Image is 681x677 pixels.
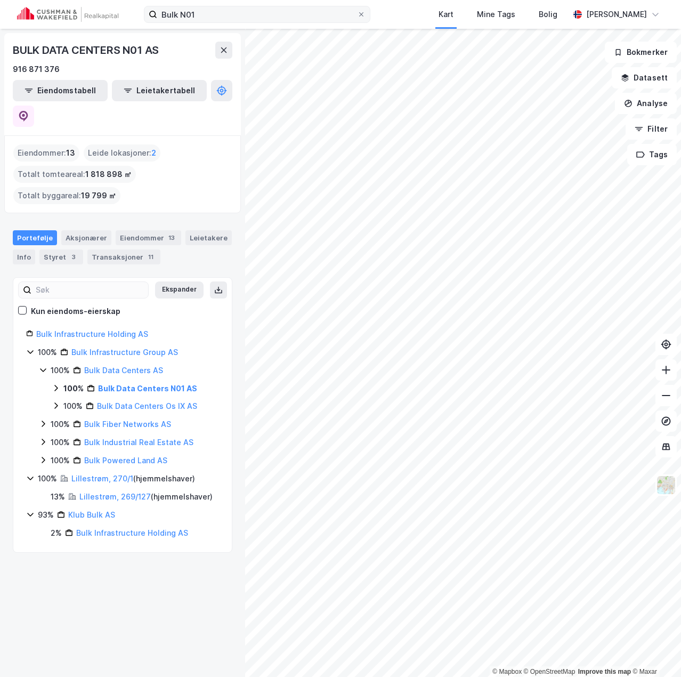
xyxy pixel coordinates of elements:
div: ( hjemmelshaver ) [79,490,213,503]
div: 100% [63,382,84,395]
div: Bolig [539,8,557,21]
button: Filter [626,118,677,140]
a: Bulk Powered Land AS [84,456,167,465]
button: Eiendomstabell [13,80,108,101]
input: Søk [31,282,148,298]
div: 3 [68,252,79,262]
a: Bulk Industrial Real Estate AS [84,438,193,447]
div: 13 [166,232,177,243]
span: 19 799 ㎡ [81,189,116,202]
div: Portefølje [13,230,57,245]
div: Eiendommer : [13,144,79,162]
div: 11 [145,252,156,262]
div: 100% [63,400,83,413]
button: Tags [627,144,677,165]
div: 13% [51,490,65,503]
div: Kun eiendoms-eierskap [31,305,120,318]
span: 1 818 898 ㎡ [85,168,132,181]
img: cushman-wakefield-realkapital-logo.202ea83816669bd177139c58696a8fa1.svg [17,7,118,22]
iframe: Chat Widget [628,626,681,677]
div: 100% [51,454,70,467]
div: 916 871 376 [13,63,60,76]
div: Leide lokasjoner : [84,144,160,162]
a: Improve this map [578,668,631,675]
div: Kontrollprogram for chat [628,626,681,677]
img: Z [656,475,676,495]
div: Transaksjoner [87,249,160,264]
div: 100% [38,472,57,485]
div: 93% [38,509,54,521]
div: [PERSON_NAME] [586,8,647,21]
a: Bulk Infrastructure Holding AS [36,329,148,338]
a: Mapbox [492,668,522,675]
button: Datasett [612,67,677,88]
div: Mine Tags [477,8,515,21]
span: 13 [66,147,75,159]
div: Styret [39,249,83,264]
a: Lillestrøm, 270/1 [71,474,133,483]
a: Bulk Data Centers Os IX AS [97,401,197,410]
div: 2% [51,527,62,539]
div: Kart [439,8,453,21]
button: Leietakertabell [112,80,207,101]
div: ( hjemmelshaver ) [71,472,195,485]
button: Bokmerker [605,42,677,63]
input: Søk på adresse, matrikkel, gårdeiere, leietakere eller personer [157,6,357,22]
div: Aksjonærer [61,230,111,245]
a: Bulk Data Centers AS [84,366,163,375]
button: Analyse [615,93,677,114]
div: Info [13,249,35,264]
div: Totalt tomteareal : [13,166,136,183]
a: OpenStreetMap [524,668,575,675]
a: Bulk Infrastructure Group AS [71,348,178,357]
a: Bulk Fiber Networks AS [84,420,171,429]
div: 100% [51,436,70,449]
button: Ekspander [155,281,204,299]
div: 100% [38,346,57,359]
a: Bulk Data Centers N01 AS [98,384,197,393]
a: Lillestrøm, 269/127 [79,492,151,501]
div: Totalt byggareal : [13,187,120,204]
a: Klub Bulk AS [68,510,115,519]
div: 100% [51,364,70,377]
div: 100% [51,418,70,431]
div: Eiendommer [116,230,181,245]
a: Bulk Infrastructure Holding AS [76,528,188,537]
div: Leietakere [185,230,232,245]
div: BULK DATA CENTERS N01 AS [13,42,161,59]
span: 2 [151,147,156,159]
